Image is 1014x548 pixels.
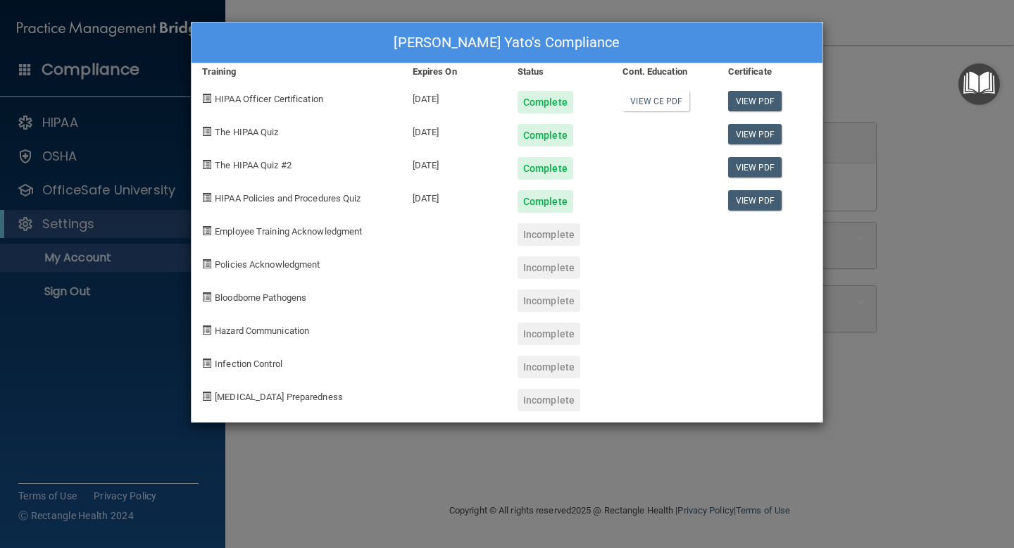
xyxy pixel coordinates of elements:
[518,323,580,345] div: Incomplete
[728,124,782,144] a: View PDF
[728,157,782,178] a: View PDF
[402,180,507,213] div: [DATE]
[518,190,573,213] div: Complete
[215,193,361,204] span: HIPAA Policies and Procedures Quiz
[215,160,292,170] span: The HIPAA Quiz #2
[728,91,782,111] a: View PDF
[622,91,689,111] a: View CE PDF
[518,91,573,113] div: Complete
[402,80,507,113] div: [DATE]
[192,63,402,80] div: Training
[215,359,282,369] span: Infection Control
[518,356,580,378] div: Incomplete
[518,157,573,180] div: Complete
[192,23,822,63] div: [PERSON_NAME] Yato's Compliance
[518,389,580,411] div: Incomplete
[518,256,580,279] div: Incomplete
[518,289,580,312] div: Incomplete
[215,259,320,270] span: Policies Acknowledgment
[402,113,507,147] div: [DATE]
[507,63,612,80] div: Status
[215,94,323,104] span: HIPAA Officer Certification
[215,292,306,303] span: Bloodborne Pathogens
[728,190,782,211] a: View PDF
[402,147,507,180] div: [DATE]
[215,127,278,137] span: The HIPAA Quiz
[612,63,717,80] div: Cont. Education
[518,124,573,147] div: Complete
[718,63,822,80] div: Certificate
[402,63,507,80] div: Expires On
[215,392,343,402] span: [MEDICAL_DATA] Preparedness
[215,226,362,237] span: Employee Training Acknowledgment
[958,63,1000,105] button: Open Resource Center
[518,223,580,246] div: Incomplete
[215,325,309,336] span: Hazard Communication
